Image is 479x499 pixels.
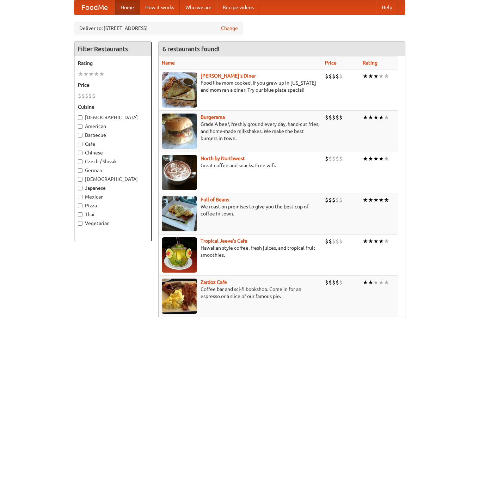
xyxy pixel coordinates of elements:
[78,132,148,139] label: Barbecue
[201,197,229,202] b: Full of Beans
[162,244,319,258] p: Hawaiian style coffee, fresh juices, and tropical fruit smoothies.
[336,237,339,245] li: $
[81,92,85,100] li: $
[384,72,389,80] li: ★
[368,114,373,121] li: ★
[78,140,148,147] label: Cafe
[325,114,328,121] li: $
[379,237,384,245] li: ★
[78,211,148,218] label: Thai
[78,60,148,67] h5: Rating
[339,114,343,121] li: $
[162,114,197,149] img: burgerama.jpg
[78,195,82,199] input: Mexican
[78,193,148,200] label: Mexican
[201,114,225,120] a: Burgerama
[74,22,243,35] div: Deliver to: [STREET_ADDRESS]
[368,72,373,80] li: ★
[368,237,373,245] li: ★
[332,279,336,286] li: $
[162,79,319,93] p: Food like mom cooked, if you grew up in [US_STATE] and mom ran a diner. Try our blue plate special!
[162,286,319,300] p: Coffee bar and sci-fi bookshop. Come in for an espresso or a slice of our famous pie.
[162,155,197,190] img: north.jpg
[384,196,389,204] li: ★
[88,92,92,100] li: $
[162,203,319,217] p: We roast on premises to give you the best cup of coffee in town.
[328,155,332,163] li: $
[379,72,384,80] li: ★
[162,72,197,108] img: sallys.jpg
[78,70,83,78] li: ★
[325,155,328,163] li: $
[78,167,148,174] label: German
[379,114,384,121] li: ★
[336,196,339,204] li: $
[162,279,197,314] img: zardoz.jpg
[115,0,140,14] a: Home
[78,158,148,165] label: Czech / Slovak
[363,155,368,163] li: ★
[78,168,82,173] input: German
[368,196,373,204] li: ★
[379,279,384,286] li: ★
[336,72,339,80] li: $
[332,72,336,80] li: $
[83,70,88,78] li: ★
[373,279,379,286] li: ★
[78,176,148,183] label: [DEMOGRAPHIC_DATA]
[78,133,82,138] input: Barbecue
[325,60,337,66] a: Price
[221,25,238,32] a: Change
[379,155,384,163] li: ★
[78,159,82,164] input: Czech / Slovak
[373,196,379,204] li: ★
[325,196,328,204] li: $
[162,162,319,169] p: Great coffee and snacks. Free wifi.
[78,103,148,110] h5: Cuisine
[162,60,175,66] a: Name
[201,238,247,244] a: Tropical Jeeve's Cafe
[363,72,368,80] li: ★
[78,115,82,120] input: [DEMOGRAPHIC_DATA]
[78,123,148,130] label: American
[99,70,104,78] li: ★
[339,196,343,204] li: $
[336,155,339,163] li: $
[332,196,336,204] li: $
[78,186,82,190] input: Japanese
[78,124,82,129] input: American
[78,149,148,156] label: Chinese
[162,121,319,142] p: Grade A beef, freshly ground every day, hand-cut fries, and home-made milkshakes. We make the bes...
[78,114,148,121] label: [DEMOGRAPHIC_DATA]
[328,114,332,121] li: $
[78,92,81,100] li: $
[162,45,220,52] ng-pluralize: 6 restaurants found!
[328,279,332,286] li: $
[217,0,259,14] a: Recipe videos
[339,72,343,80] li: $
[78,142,82,146] input: Cafe
[368,155,373,163] li: ★
[328,237,332,245] li: $
[373,237,379,245] li: ★
[339,155,343,163] li: $
[384,237,389,245] li: ★
[180,0,217,14] a: Who we are
[363,237,368,245] li: ★
[373,155,379,163] li: ★
[78,81,148,89] h5: Price
[373,114,379,121] li: ★
[78,184,148,191] label: Japanese
[339,279,343,286] li: $
[88,70,94,78] li: ★
[78,151,82,155] input: Chinese
[325,237,328,245] li: $
[78,221,82,226] input: Vegetarian
[78,212,82,217] input: Thai
[78,177,82,182] input: [DEMOGRAPHIC_DATA]
[336,279,339,286] li: $
[201,73,256,79] b: [PERSON_NAME]'s Diner
[328,196,332,204] li: $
